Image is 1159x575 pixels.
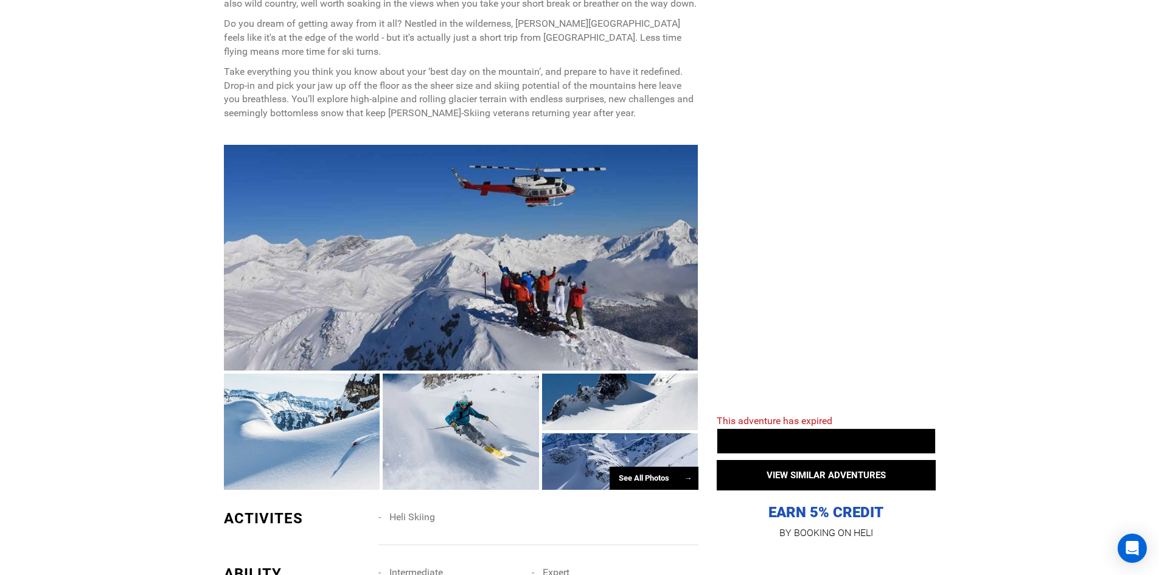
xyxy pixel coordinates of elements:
[610,467,698,490] div: See All Photos
[717,415,832,427] span: This adventure has expired
[684,473,692,483] span: →
[717,524,936,542] p: BY BOOKING ON HELI
[224,17,698,59] p: Do you dream of getting away from it all? Nestled in the wilderness, [PERSON_NAME][GEOGRAPHIC_DAT...
[717,460,936,490] button: VIEW SIMILAR ADVENTURES
[224,65,698,120] p: Take everything you think you know about your ‘best day on the mountain’, and prepare to have it ...
[389,511,435,523] span: Heli Skiing
[224,508,370,529] div: ACTIVITES
[1118,534,1147,563] div: Open Intercom Messenger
